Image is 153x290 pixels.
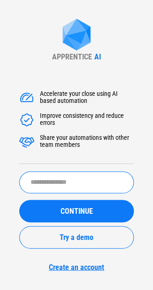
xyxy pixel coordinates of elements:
[19,226,134,248] button: Try a demo
[19,200,134,222] button: CONTINUE
[61,207,93,215] span: CONTINUE
[40,112,134,127] div: Improve consistency and reduce errors
[19,134,34,149] img: Accelerate
[94,52,101,61] div: AI
[19,90,34,105] img: Accelerate
[19,112,34,127] img: Accelerate
[58,19,95,53] img: Apprentice AI
[60,233,93,241] span: Try a demo
[19,262,134,271] a: Create an account
[40,90,134,105] div: Accelerate your close using AI based automation
[52,52,92,61] div: APPRENTICE
[40,134,134,149] div: Share your automations with other team members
